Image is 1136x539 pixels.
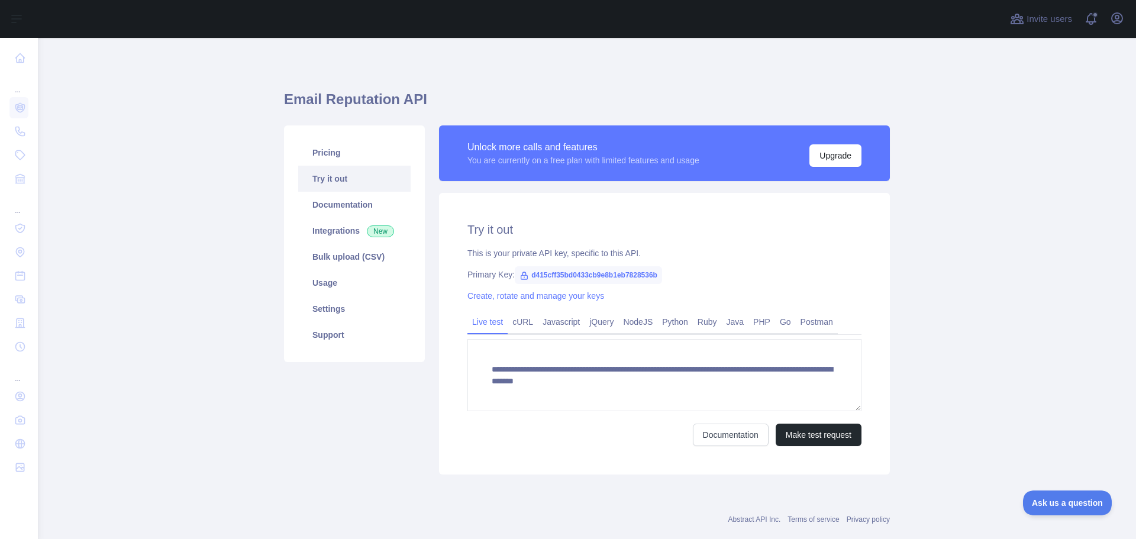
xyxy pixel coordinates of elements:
[9,192,28,215] div: ...
[693,424,769,446] a: Documentation
[618,312,657,331] a: NodeJS
[515,266,662,284] span: d415cff35bd0433cb9e8b1eb7828536b
[508,312,538,331] a: cURL
[298,322,411,348] a: Support
[1008,9,1074,28] button: Invite users
[538,312,585,331] a: Javascript
[467,221,861,238] h2: Try it out
[748,312,775,331] a: PHP
[284,90,890,118] h1: Email Reputation API
[775,312,796,331] a: Go
[367,225,394,237] span: New
[796,312,838,331] a: Postman
[298,270,411,296] a: Usage
[1027,12,1072,26] span: Invite users
[467,269,861,280] div: Primary Key:
[1023,490,1112,515] iframe: Toggle Customer Support
[9,360,28,383] div: ...
[9,71,28,95] div: ...
[298,192,411,218] a: Documentation
[847,515,890,524] a: Privacy policy
[693,312,722,331] a: Ruby
[467,154,699,166] div: You are currently on a free plan with limited features and usage
[657,312,693,331] a: Python
[585,312,618,331] a: jQuery
[298,296,411,322] a: Settings
[298,166,411,192] a: Try it out
[298,218,411,244] a: Integrations New
[467,291,604,301] a: Create, rotate and manage your keys
[467,247,861,259] div: This is your private API key, specific to this API.
[788,515,839,524] a: Terms of service
[298,244,411,270] a: Bulk upload (CSV)
[467,140,699,154] div: Unlock more calls and features
[722,312,749,331] a: Java
[728,515,781,524] a: Abstract API Inc.
[776,424,861,446] button: Make test request
[809,144,861,167] button: Upgrade
[467,312,508,331] a: Live test
[298,140,411,166] a: Pricing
